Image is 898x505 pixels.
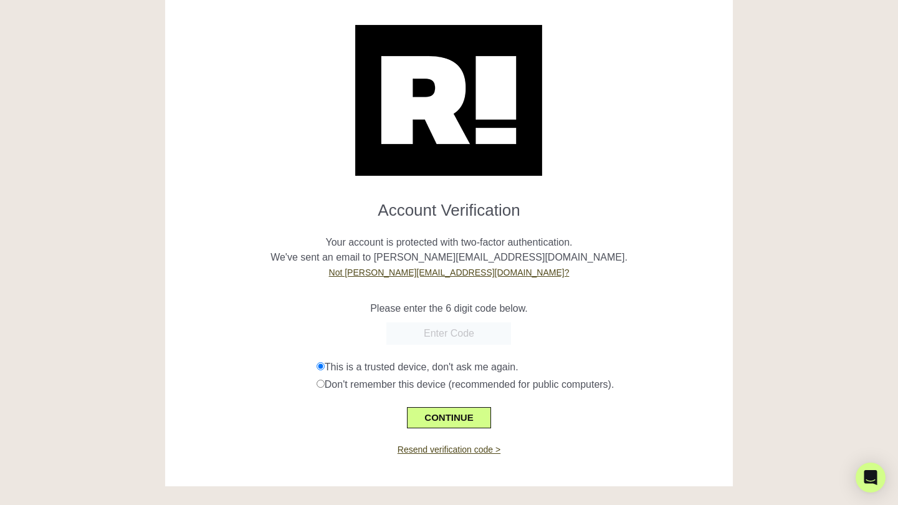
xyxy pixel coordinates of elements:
div: Don't remember this device (recommended for public computers). [317,377,724,392]
a: Not [PERSON_NAME][EMAIL_ADDRESS][DOMAIN_NAME]? [329,267,570,277]
div: Open Intercom Messenger [856,463,886,493]
div: This is a trusted device, don't ask me again. [317,360,724,375]
input: Enter Code [386,322,511,345]
img: Retention.com [355,25,542,176]
p: Please enter the 6 digit code below. [174,301,724,316]
p: Your account is protected with two-factor authentication. We've sent an email to [PERSON_NAME][EM... [174,220,724,280]
button: CONTINUE [407,407,490,428]
a: Resend verification code > [398,445,500,454]
h1: Account Verification [174,191,724,220]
